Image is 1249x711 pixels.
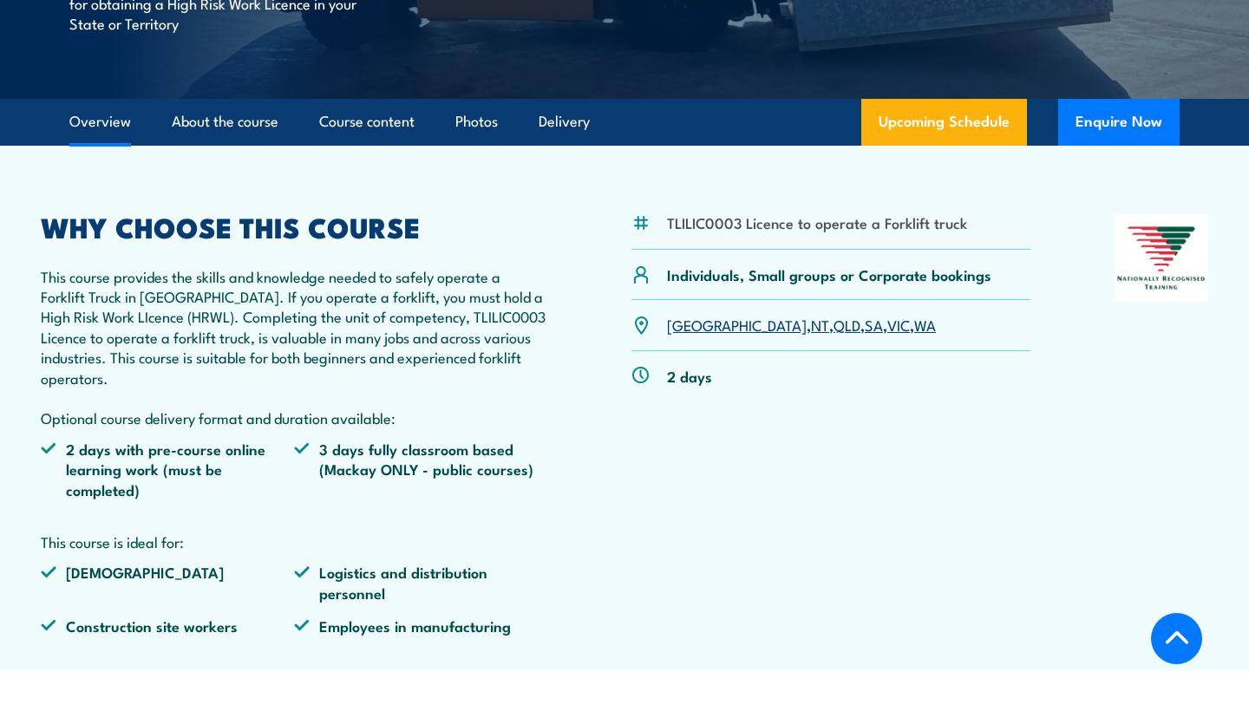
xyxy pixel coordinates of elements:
a: VIC [887,314,910,335]
a: [GEOGRAPHIC_DATA] [667,314,807,335]
a: Course content [319,99,415,145]
p: This course provides the skills and knowledge needed to safely operate a Forklift Truck in [GEOGR... [41,266,547,428]
a: Photos [455,99,498,145]
p: This course is ideal for: [41,532,547,551]
a: SA [865,314,883,335]
li: TLILIC0003 Licence to operate a Forklift truck [667,212,967,232]
a: NT [811,314,829,335]
a: Delivery [539,99,590,145]
a: WA [914,314,936,335]
a: Upcoming Schedule [861,99,1027,146]
a: About the course [172,99,278,145]
li: Construction site workers [41,616,294,636]
li: 3 days fully classroom based (Mackay ONLY - public courses) [294,439,547,499]
p: Individuals, Small groups or Corporate bookings [667,264,991,284]
button: Enquire Now [1058,99,1180,146]
h2: WHY CHOOSE THIS COURSE [41,214,547,238]
p: 2 days [667,366,712,386]
img: Nationally Recognised Training logo. [1115,214,1208,303]
li: Employees in manufacturing [294,616,547,636]
a: QLD [834,314,860,335]
li: Logistics and distribution personnel [294,562,547,603]
li: [DEMOGRAPHIC_DATA] [41,562,294,603]
li: 2 days with pre-course online learning work (must be completed) [41,439,294,499]
p: , , , , , [667,315,936,335]
a: Overview [69,99,131,145]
